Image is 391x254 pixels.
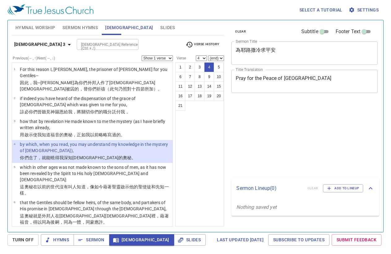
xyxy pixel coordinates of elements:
button: 15 [214,81,224,91]
wg5216: 外邦人 [20,80,162,91]
wg1473: ─[PERSON_NAME] [20,80,162,91]
wg1223: 福音 [20,220,107,225]
wg1722: [DEMOGRAPHIC_DATA] [72,155,136,160]
wg314: 了，就 [33,155,136,160]
wg1107: 福音的奧秘 [50,132,125,137]
label: Previous (←, ↑) Next (→, ↓) [13,56,55,60]
span: Footer Text [336,28,361,35]
wg3641: 寫過的。 [107,132,125,137]
img: True Jesus Church [7,4,93,15]
span: Add to Lineup [327,186,359,191]
wg5547: [DEMOGRAPHIC_DATA] [20,86,162,91]
span: 5 [14,165,15,169]
span: 2 [14,96,15,100]
wg2424: 被囚的 [66,86,162,91]
button: 19 [204,91,214,101]
button: clear [231,28,250,35]
wg1484: 在 [20,213,169,225]
span: 1 [14,67,15,71]
button: 21 [175,101,185,111]
textarea: Pray for the Peace of [GEOGRAPHIC_DATA] [236,75,373,87]
wg1860: 。 [103,220,107,225]
span: Turn Off [12,236,34,244]
div: Sermon Lineup(0)clearAdd to Lineup [231,178,379,199]
button: 20 [214,91,224,101]
button: 4 [204,62,214,72]
button: 2 [185,62,195,72]
p: 諒必 [20,109,171,115]
button: 18 [195,91,204,101]
wg4830: 應許 [94,220,107,225]
span: Slides [179,236,201,244]
wg5484: ，我 [20,80,162,91]
wg3466: 。 [131,155,136,160]
wg1410: 曉得 [50,155,136,160]
wg3427: 知道 [42,132,125,137]
wg5228: 你們 [20,80,162,91]
wg3466: ，正如 [72,132,125,137]
p: Sermon Lineup ( 0 ) [236,185,302,192]
button: 6 [175,72,185,82]
wg1325: 我 [121,109,129,114]
wg4270: 略略 [99,132,125,137]
wg2596: 啟示 [24,132,125,137]
button: 8 [195,72,204,82]
button: 9 [204,72,214,82]
span: Subtitle [301,28,318,35]
p: which in other ages was not made known to the sons of men, as it has now been revealed by the Spi... [20,164,171,183]
wg1198: ，替你們祈禱（此句乃照對十四節所加）。 [79,86,162,91]
wg4789: ，同為一體 [59,220,108,225]
button: 17 [185,91,195,101]
p: by which, when you read, you may understand my knowledge in the mystery of [DEMOGRAPHIC_DATA]), [20,141,171,154]
a: Last updated [DATE] [214,234,266,246]
wg1074: 沒 [20,184,169,195]
span: Hymns [46,236,69,244]
iframe: from-child [229,99,349,176]
button: [DEMOGRAPHIC_DATA] [109,234,174,246]
wg2531: 我以前 [86,132,125,137]
button: [DEMOGRAPHIC_DATA] 3 [12,39,75,50]
button: 1 [175,62,185,72]
wg3539: 我 [59,155,136,160]
wg0: 叫人 [20,184,169,195]
wg1107: ，像 [20,184,169,195]
wg602: 使我 [33,132,125,137]
span: Submit Feedback [337,236,376,244]
button: Slides [174,234,206,246]
button: 11 [175,81,185,91]
button: 5 [214,62,224,72]
wg5209: 的職分 [99,109,129,114]
input: Type Bible Reference [79,41,127,48]
p: 用 [20,132,171,138]
wg3739: 能 [46,155,136,160]
span: clear [235,29,246,34]
button: Settings [347,4,381,16]
label: Verse [175,56,186,60]
wg3756: 有 [20,184,169,195]
textarea: 為耶路撒冷求平安 [236,47,373,59]
button: 16 [175,91,185,101]
span: 4 [14,142,15,146]
i: Nothing saved yet [236,204,277,210]
p: 這奧秘就是外邦人 [20,213,171,225]
wg191: 神 [50,109,129,114]
span: Sermon [79,236,104,244]
span: Sermon Hymns [62,24,98,32]
span: Subscribe to Updates [273,236,324,244]
button: Turn Off [7,234,39,246]
a: Submit Feedback [332,234,381,246]
wg1722: [DEMOGRAPHIC_DATA] [20,213,169,225]
wg1722: 以前的 [20,184,169,195]
p: that the Gentiles should be fellow heirs, of the same body, and partakers of His promise in [DEMO... [20,199,171,212]
wg444: 知道 [20,184,169,195]
button: 13 [195,81,204,91]
wg2087: 世代 [20,184,169,195]
p: how that by revelation He made known to me the mystery (as I have briefly written already, [20,118,171,131]
span: Last updated [DATE] [217,236,264,244]
span: 6 [14,200,15,204]
p: 因此 [20,80,171,92]
button: Sermon [74,234,109,246]
p: 這奧秘在 [20,184,171,196]
span: Hymnal Worship [15,24,55,32]
wg1511: 同為後嗣 [42,220,107,225]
